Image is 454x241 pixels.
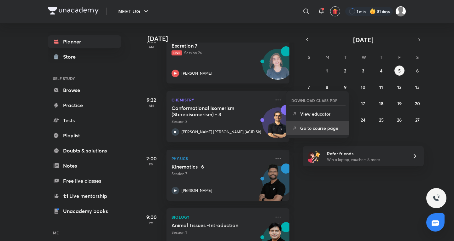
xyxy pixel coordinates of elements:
[139,213,164,221] h5: 9:00
[332,9,338,14] img: avatar
[358,115,368,125] button: September 24, 2025
[48,7,99,14] img: Company Logo
[358,66,368,76] button: September 3, 2025
[308,150,320,163] img: referral
[342,133,348,139] abbr: September 30, 2025
[48,7,99,16] a: Company Logo
[353,36,374,44] span: [DATE]
[370,8,376,14] img: streak
[308,54,310,60] abbr: Sunday
[139,104,164,107] p: AM
[398,68,401,74] abbr: September 5, 2025
[48,205,121,217] a: Unacademy books
[379,117,384,123] abbr: September 25, 2025
[433,194,440,202] img: ttu
[139,155,164,162] h5: 2:00
[172,213,271,221] p: Biology
[48,50,121,63] a: Store
[376,98,386,108] button: September 18, 2025
[114,5,154,18] button: NEET UG
[361,100,365,106] abbr: September 17, 2025
[322,66,332,76] button: September 1, 2025
[172,50,271,56] p: Session 26
[48,175,121,187] a: Free live classes
[397,100,402,106] abbr: September 19, 2025
[415,84,420,90] abbr: September 13, 2025
[48,84,121,96] a: Browse
[48,129,121,142] a: Playlist
[182,71,212,76] p: [PERSON_NAME]
[172,155,271,162] p: Physics
[182,188,212,193] p: [PERSON_NAME]
[415,117,420,123] abbr: September 27, 2025
[311,35,415,44] button: [DATE]
[48,73,121,84] h6: SELF STUDY
[416,68,419,74] abbr: September 6, 2025
[412,115,422,125] button: September 27, 2025
[326,84,328,90] abbr: September 8, 2025
[139,96,164,104] h5: 9:32
[412,98,422,108] button: September 20, 2025
[362,54,366,60] abbr: Wednesday
[344,54,346,60] abbr: Tuesday
[395,6,406,17] img: Kushagra Singh
[325,133,329,139] abbr: September 29, 2025
[48,99,121,112] a: Practice
[172,222,250,228] h5: Animal Tissues -Introduction
[263,52,293,83] img: Avatar
[340,82,350,92] button: September 9, 2025
[362,68,364,74] abbr: September 3, 2025
[48,114,121,127] a: Tests
[325,54,329,60] abbr: Monday
[255,164,289,207] img: unacademy
[148,35,296,43] h4: [DATE]
[358,82,368,92] button: September 10, 2025
[412,82,422,92] button: September 13, 2025
[415,100,420,106] abbr: September 20, 2025
[172,50,182,55] span: Live
[376,66,386,76] button: September 4, 2025
[48,190,121,202] a: 1:1 Live mentorship
[172,171,271,177] p: Session 7
[48,144,121,157] a: Doubts & solutions
[340,66,350,76] button: September 2, 2025
[416,54,419,60] abbr: Saturday
[380,68,382,74] abbr: September 4, 2025
[172,164,250,170] h5: Kinematics -6
[300,125,344,131] p: Go to course page
[379,100,383,106] abbr: September 18, 2025
[304,82,314,92] button: September 7, 2025
[48,227,121,238] h6: ME
[361,117,365,123] abbr: September 24, 2025
[412,66,422,76] button: September 6, 2025
[172,105,250,118] h5: Conformational Isomerism (Stereoisomerism) - 3
[376,115,386,125] button: September 25, 2025
[172,96,271,104] p: Chemistry
[308,84,310,90] abbr: September 7, 2025
[182,129,261,135] p: [PERSON_NAME] [PERSON_NAME] (ACiD Sir)
[398,54,401,60] abbr: Friday
[358,98,368,108] button: September 17, 2025
[344,68,346,74] abbr: September 2, 2025
[263,111,293,141] img: Avatar
[172,119,271,124] p: Session 3
[139,221,164,225] p: PM
[172,43,250,49] h5: Excretion 7
[300,111,344,117] p: View educator
[48,159,121,172] a: Notes
[330,6,340,16] button: avatar
[291,98,338,103] h6: DOWNLOAD CLASS PDF
[344,84,346,90] abbr: September 9, 2025
[139,45,164,49] p: AM
[394,82,405,92] button: September 12, 2025
[327,150,405,157] h6: Refer friends
[327,157,405,163] p: Win a laptop, vouchers & more
[48,35,121,48] a: Planner
[380,54,382,60] abbr: Thursday
[397,84,401,90] abbr: September 12, 2025
[376,82,386,92] button: September 11, 2025
[397,117,402,123] abbr: September 26, 2025
[139,162,164,166] p: PM
[394,98,405,108] button: September 19, 2025
[394,66,405,76] button: September 5, 2025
